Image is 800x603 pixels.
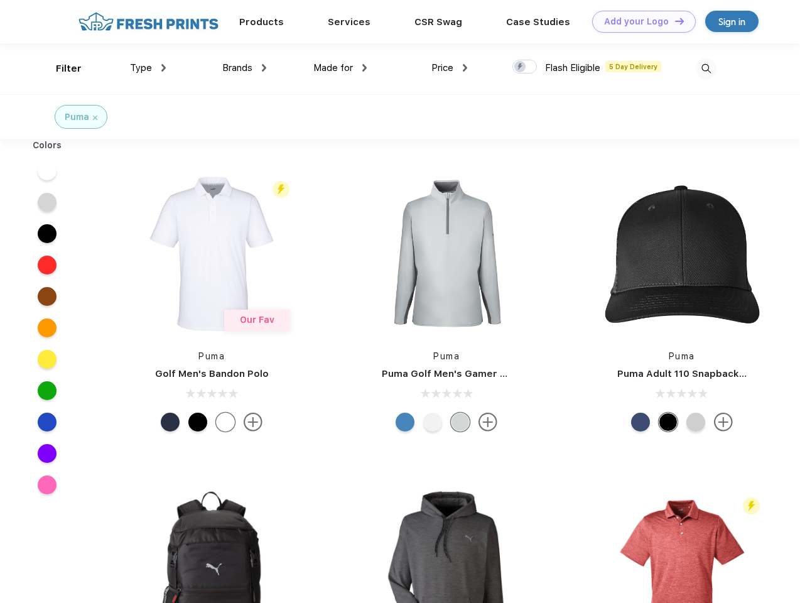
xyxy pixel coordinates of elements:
img: more.svg [714,413,733,432]
span: Type [130,62,152,73]
a: Puma [198,351,225,361]
img: dropdown.png [262,64,266,72]
img: desktop_search.svg [696,58,716,79]
div: Bright White [216,413,235,432]
img: flash_active_toggle.svg [743,497,760,514]
a: Services [328,16,370,28]
a: Puma [669,351,695,361]
div: Quarry Brt Whit [686,413,705,432]
img: func=resize&h=266 [598,170,765,337]
div: High Rise [451,413,470,432]
div: Filter [56,62,82,76]
div: Bright Cobalt [396,413,414,432]
div: Puma Black [188,413,207,432]
img: more.svg [478,413,497,432]
div: Colors [23,139,72,152]
img: func=resize&h=266 [128,170,295,337]
div: Add your Logo [604,16,669,27]
div: Peacoat Qut Shd [631,413,650,432]
img: dropdown.png [463,64,467,72]
a: Sign in [705,11,759,32]
a: Golf Men's Bandon Polo [155,368,269,379]
div: Pma Blk Pma Blk [659,413,678,432]
span: Price [431,62,453,73]
div: Puma [65,111,89,124]
img: more.svg [244,413,262,432]
span: Our Fav [240,315,274,325]
span: 5 Day Delivery [605,61,661,72]
a: CSR Swag [414,16,462,28]
img: DT [675,18,684,24]
div: Sign in [718,14,745,29]
a: Puma Golf Men's Gamer Golf Quarter-Zip [382,368,580,379]
div: Bright White [423,413,442,432]
span: Brands [222,62,252,73]
div: Navy Blazer [161,413,180,432]
img: filter_cancel.svg [93,116,97,120]
img: fo%20logo%202.webp [75,11,222,33]
a: Puma [433,351,460,361]
img: dropdown.png [362,64,367,72]
img: dropdown.png [161,64,166,72]
img: flash_active_toggle.svg [273,181,289,198]
img: func=resize&h=266 [363,170,530,337]
a: Products [239,16,284,28]
span: Flash Eligible [545,62,600,73]
span: Made for [313,62,353,73]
